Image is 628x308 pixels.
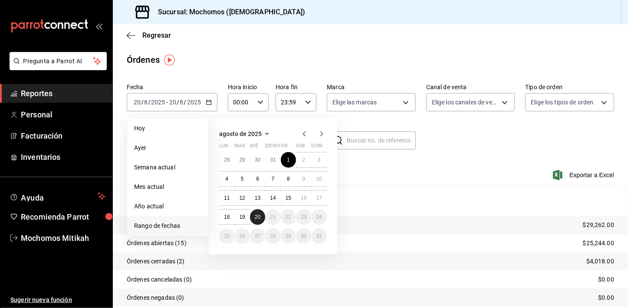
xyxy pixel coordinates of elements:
abbr: 31 de agosto de 2025 [316,233,322,239]
abbr: 11 de agosto de 2025 [224,195,230,201]
span: Reportes [21,88,105,99]
abbr: 9 de agosto de 2025 [302,176,305,182]
abbr: 27 de agosto de 2025 [255,233,260,239]
h3: Sucursal: Mochomos ([DEMOGRAPHIC_DATA]) [151,7,305,17]
abbr: 15 de agosto de 2025 [286,195,291,201]
abbr: 6 de agosto de 2025 [256,176,259,182]
span: - [166,99,168,106]
button: 2 de agosto de 2025 [296,152,311,168]
abbr: 18 de agosto de 2025 [224,214,230,220]
label: Fecha [127,84,217,91]
span: Pregunta a Parrot AI [23,57,93,66]
label: Canal de venta [426,84,515,91]
span: Rango de fechas [134,221,201,230]
span: Elige los tipos de orden [531,98,593,107]
abbr: 24 de agosto de 2025 [316,214,322,220]
abbr: 28 de julio de 2025 [224,157,230,163]
abbr: lunes [219,143,228,152]
p: $25,244.00 [583,239,614,248]
span: Semana actual [134,163,201,172]
button: 10 de agosto de 2025 [312,171,327,187]
abbr: 2 de agosto de 2025 [302,157,305,163]
span: / [184,99,187,106]
span: Sugerir nueva función [10,295,105,305]
button: 29 de agosto de 2025 [281,228,296,244]
button: 3 de agosto de 2025 [312,152,327,168]
abbr: 12 de agosto de 2025 [239,195,245,201]
abbr: 7 de agosto de 2025 [272,176,275,182]
abbr: 5 de agosto de 2025 [241,176,244,182]
span: Mochomos Mitikah [21,232,105,244]
button: 29 de julio de 2025 [234,152,250,168]
button: 27 de agosto de 2025 [250,228,265,244]
span: Facturación [21,130,105,142]
abbr: 22 de agosto de 2025 [286,214,291,220]
span: Año actual [134,202,201,211]
button: open_drawer_menu [95,23,102,29]
span: / [177,99,179,106]
span: Ayuda [21,191,94,201]
button: 6 de agosto de 2025 [250,171,265,187]
button: 14 de agosto de 2025 [265,190,280,206]
span: Ayer [134,143,201,152]
abbr: 19 de agosto de 2025 [239,214,245,220]
img: Tooltip marker [164,55,175,65]
p: Órdenes canceladas (0) [127,275,192,284]
abbr: martes [234,143,245,152]
button: 7 de agosto de 2025 [265,171,280,187]
button: Exportar a Excel [555,170,614,180]
button: 4 de agosto de 2025 [219,171,234,187]
p: Órdenes abiertas (15) [127,239,187,248]
abbr: 28 de agosto de 2025 [270,233,276,239]
button: 31 de agosto de 2025 [312,228,327,244]
label: Hora fin [276,84,316,91]
abbr: 23 de agosto de 2025 [301,214,306,220]
p: Resumen [127,195,614,206]
button: 19 de agosto de 2025 [234,209,250,225]
span: Inventarios [21,151,105,163]
input: -- [133,99,141,106]
abbr: miércoles [250,143,258,152]
p: $0.00 [598,275,614,284]
abbr: 30 de julio de 2025 [255,157,260,163]
span: Personal [21,109,105,120]
span: Elige las marcas [332,98,377,107]
abbr: 17 de agosto de 2025 [316,195,322,201]
button: 20 de agosto de 2025 [250,209,265,225]
button: 31 de julio de 2025 [265,152,280,168]
span: / [141,99,144,106]
input: -- [169,99,177,106]
abbr: 16 de agosto de 2025 [301,195,306,201]
button: 28 de agosto de 2025 [265,228,280,244]
button: 9 de agosto de 2025 [296,171,311,187]
abbr: sábado [296,143,305,152]
p: Órdenes cerradas (2) [127,257,185,266]
p: $0.00 [598,293,614,302]
button: 18 de agosto de 2025 [219,209,234,225]
button: 11 de agosto de 2025 [219,190,234,206]
button: 30 de julio de 2025 [250,152,265,168]
button: 23 de agosto de 2025 [296,209,311,225]
button: Regresar [127,31,171,39]
button: 8 de agosto de 2025 [281,171,296,187]
abbr: jueves [265,143,316,152]
input: -- [180,99,184,106]
button: 12 de agosto de 2025 [234,190,250,206]
abbr: 1 de agosto de 2025 [287,157,290,163]
abbr: 10 de agosto de 2025 [316,176,322,182]
abbr: 4 de agosto de 2025 [225,176,228,182]
abbr: 29 de julio de 2025 [239,157,245,163]
abbr: 31 de julio de 2025 [270,157,276,163]
p: $29,262.00 [583,220,614,230]
span: Recomienda Parrot [21,211,105,223]
button: 30 de agosto de 2025 [296,228,311,244]
button: 1 de agosto de 2025 [281,152,296,168]
abbr: 14 de agosto de 2025 [270,195,276,201]
span: Mes actual [134,182,201,191]
button: 24 de agosto de 2025 [312,209,327,225]
button: 21 de agosto de 2025 [265,209,280,225]
label: Hora inicio [228,84,269,91]
abbr: 25 de agosto de 2025 [224,233,230,239]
